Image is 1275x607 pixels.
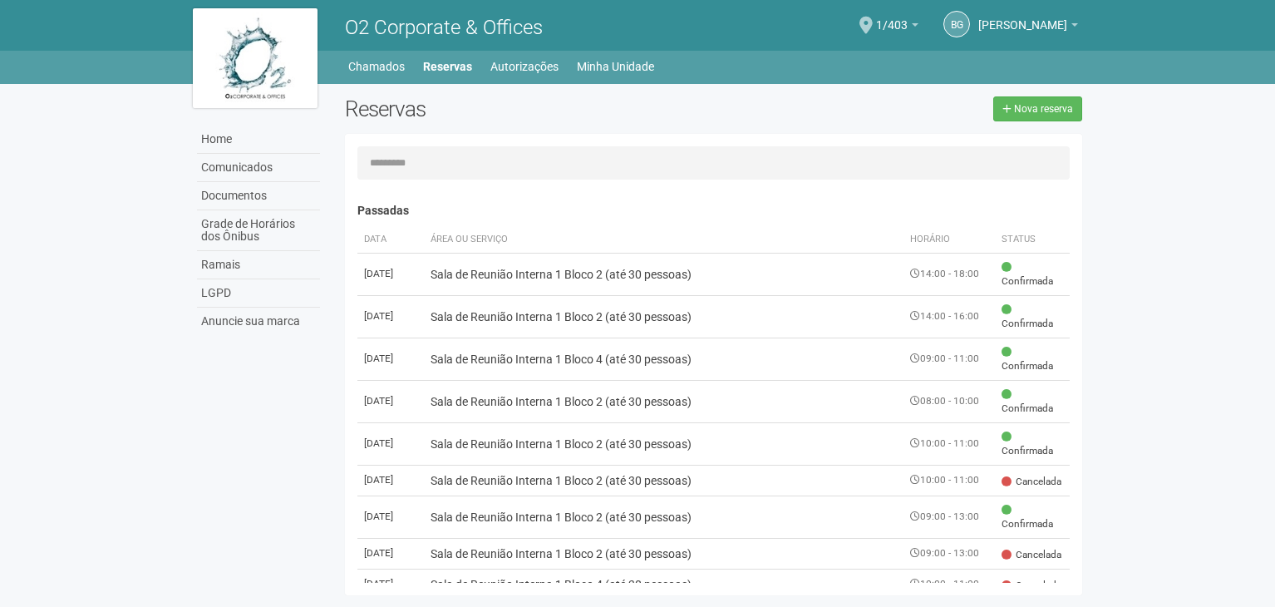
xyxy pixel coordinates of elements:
a: 1/403 [876,21,918,34]
th: Status [995,226,1070,254]
span: Confirmada [1002,503,1063,531]
td: [DATE] [357,295,424,338]
td: Sala de Reunião Interna 1 Bloco 2 (até 30 pessoas) [424,465,903,496]
td: 10:00 - 11:00 [903,422,995,465]
td: Sala de Reunião Interna 1 Bloco 2 (até 30 pessoas) [424,538,903,569]
span: Cancelada [1002,579,1061,593]
td: 10:00 - 11:00 [903,569,995,600]
a: Reservas [423,55,472,78]
a: Home [197,126,320,154]
td: [DATE] [357,538,424,569]
td: 14:00 - 18:00 [903,253,995,295]
td: [DATE] [357,496,424,538]
td: 09:00 - 13:00 [903,538,995,569]
span: Cancelada [1002,548,1061,562]
th: Área ou Serviço [424,226,903,254]
td: Sala de Reunião Interna 1 Bloco 2 (até 30 pessoas) [424,253,903,295]
td: Sala de Reunião Interna 1 Bloco 4 (até 30 pessoas) [424,338,903,380]
td: [DATE] [357,422,424,465]
span: Confirmada [1002,345,1063,373]
span: Confirmada [1002,260,1063,289]
a: LGPD [197,279,320,308]
td: 14:00 - 16:00 [903,295,995,338]
img: logo.jpg [193,8,318,108]
td: [DATE] [357,465,424,496]
td: [DATE] [357,380,424,422]
td: Sala de Reunião Interna 1 Bloco 2 (até 30 pessoas) [424,422,903,465]
th: Horário [903,226,995,254]
h4: Passadas [357,205,1070,217]
a: Nova reserva [993,96,1082,121]
td: 09:00 - 11:00 [903,338,995,380]
td: Sala de Reunião Interna 1 Bloco 2 (até 30 pessoas) [424,496,903,538]
td: 09:00 - 13:00 [903,496,995,538]
span: O2 Corporate & Offices [345,16,543,39]
th: Data [357,226,424,254]
td: Sala de Reunião Interna 1 Bloco 2 (até 30 pessoas) [424,380,903,422]
a: Comunicados [197,154,320,182]
a: Minha Unidade [577,55,654,78]
span: Bruna Garrido [978,2,1067,32]
span: Confirmada [1002,430,1063,458]
a: Anuncie sua marca [197,308,320,335]
td: Sala de Reunião Interna 1 Bloco 2 (até 30 pessoas) [424,295,903,338]
td: [DATE] [357,569,424,600]
h2: Reservas [345,96,701,121]
span: Confirmada [1002,303,1063,331]
span: Confirmada [1002,387,1063,416]
td: 08:00 - 10:00 [903,380,995,422]
span: Nova reserva [1014,103,1073,115]
a: Chamados [348,55,405,78]
td: Sala de Reunião Interna 1 Bloco 4 (até 30 pessoas) [424,569,903,600]
td: [DATE] [357,253,424,295]
a: Autorizações [490,55,559,78]
td: 10:00 - 11:00 [903,465,995,496]
span: Cancelada [1002,475,1061,489]
a: Documentos [197,182,320,210]
a: [PERSON_NAME] [978,21,1078,34]
td: [DATE] [357,338,424,380]
span: 1/403 [876,2,908,32]
a: BG [943,11,970,37]
a: Grade de Horários dos Ônibus [197,210,320,251]
a: Ramais [197,251,320,279]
